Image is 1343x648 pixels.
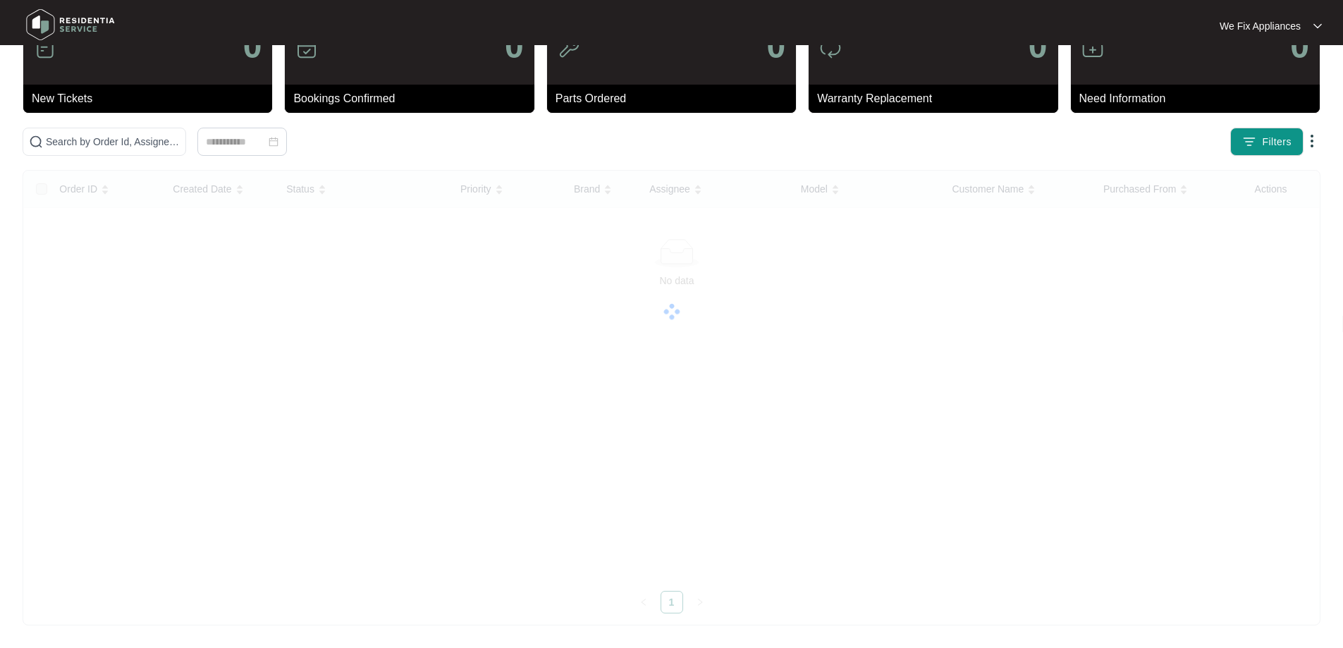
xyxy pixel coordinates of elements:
[21,4,120,46] img: residentia service logo
[29,135,43,149] img: search-icon
[505,30,524,63] p: 0
[819,37,842,59] img: icon
[1079,90,1320,107] p: Need Information
[1081,37,1104,59] img: icon
[32,90,272,107] p: New Tickets
[293,90,534,107] p: Bookings Confirmed
[1242,135,1256,149] img: filter icon
[1230,128,1304,156] button: filter iconFilters
[1304,133,1320,149] img: dropdown arrow
[1220,19,1301,33] p: We Fix Appliances
[558,37,580,59] img: icon
[1029,30,1048,63] p: 0
[34,37,56,59] img: icon
[1313,23,1322,30] img: dropdown arrow
[243,30,262,63] p: 0
[556,90,796,107] p: Parts Ordered
[817,90,1057,107] p: Warranty Replacement
[766,30,785,63] p: 0
[46,134,180,149] input: Search by Order Id, Assignee Name, Customer Name, Brand and Model
[1290,30,1309,63] p: 0
[1262,135,1292,149] span: Filters
[295,37,318,59] img: icon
